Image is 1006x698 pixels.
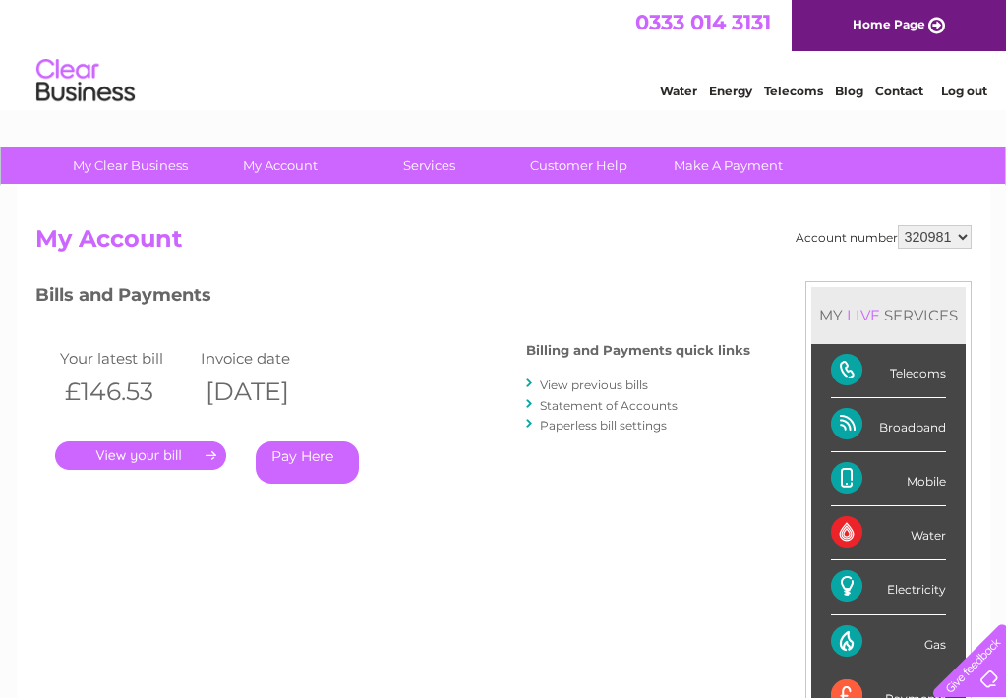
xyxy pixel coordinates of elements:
a: Customer Help [498,147,660,184]
a: Make A Payment [647,147,809,184]
a: Contact [875,84,923,98]
div: Electricity [831,560,946,614]
h3: Bills and Payments [35,281,750,316]
img: logo.png [35,51,136,111]
a: Telecoms [764,84,823,98]
a: Services [348,147,510,184]
a: Blog [835,84,863,98]
a: . [55,441,226,470]
th: [DATE] [196,372,337,412]
div: LIVE [843,306,884,324]
h4: Billing and Payments quick links [526,343,750,358]
a: My Account [199,147,361,184]
a: Log out [941,84,987,98]
h2: My Account [35,225,972,262]
div: Water [831,506,946,560]
a: Paperless bill settings [540,418,667,433]
a: Energy [709,84,752,98]
div: Mobile [831,452,946,506]
td: Your latest bill [55,345,197,372]
div: Account number [796,225,972,249]
div: Clear Business is a trading name of Verastar Limited (registered in [GEOGRAPHIC_DATA] No. 3667643... [39,11,969,95]
a: Pay Here [256,441,359,484]
td: Invoice date [196,345,337,372]
a: My Clear Business [49,147,211,184]
th: £146.53 [55,372,197,412]
a: 0333 014 3131 [635,10,771,34]
div: Gas [831,615,946,669]
a: Statement of Accounts [540,398,678,413]
a: View previous bills [540,378,648,392]
a: Water [660,84,697,98]
div: Telecoms [831,344,946,398]
div: Broadband [831,398,946,452]
div: MY SERVICES [811,287,966,343]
